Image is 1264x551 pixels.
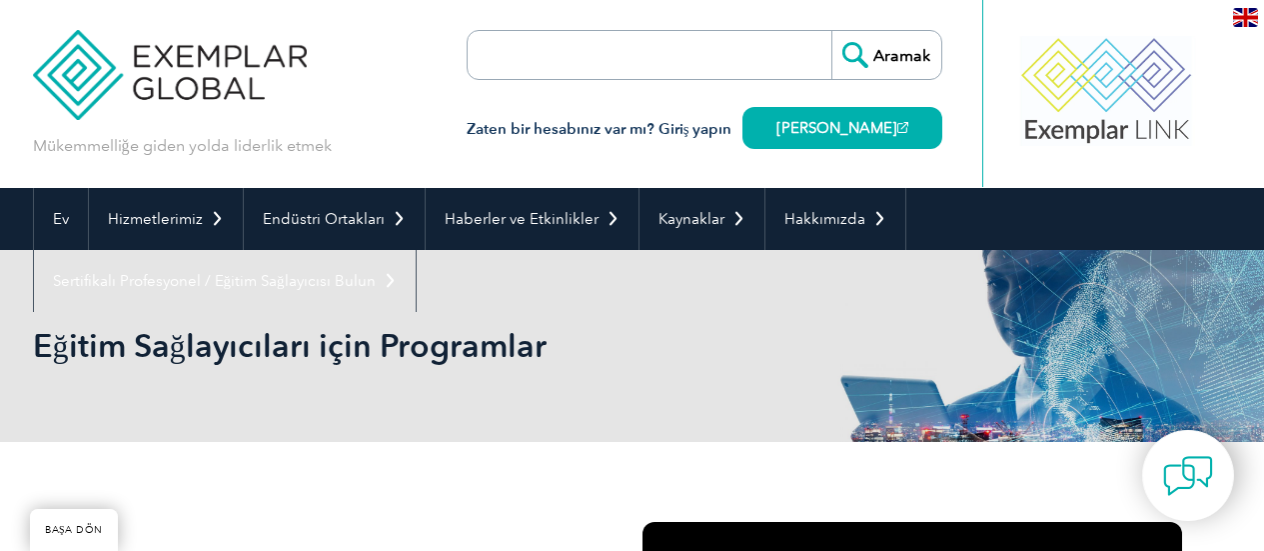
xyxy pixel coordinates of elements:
font: Eğitim Sağlayıcıları için Programlar [33,326,547,365]
font: Hizmetlerimiz [108,210,203,228]
img: open_square.png [897,122,908,133]
a: [PERSON_NAME] [742,107,942,149]
a: BAŞA DÖN [30,509,118,551]
a: Hizmetlerimiz [89,188,243,250]
a: Sertifikalı Profesyonel / Eğitim Sağlayıcısı Bulun [34,250,416,312]
a: Kaynaklar [639,188,764,250]
img: en [1233,8,1258,27]
font: Haberler ve Etkinlikler [445,210,599,228]
input: Aramak [831,31,941,79]
font: BAŞA DÖN [45,524,103,536]
font: Mükemmelliğe giden yolda liderlik etmek [33,136,332,155]
a: Hakkımızda [765,188,905,250]
a: Haberler ve Etkinlikler [426,188,638,250]
font: Endüstri Ortakları [263,210,385,228]
a: Endüstri Ortakları [244,188,425,250]
font: Hakkımızda [784,210,865,228]
font: [PERSON_NAME] [776,119,897,137]
font: Zaten bir hesabınız var mı? Giriş yapın [467,120,732,138]
img: contact-chat.png [1163,451,1213,501]
font: Ev [53,210,69,228]
font: Sertifikalı Profesyonel / Eğitim Sağlayıcısı Bulun [53,272,376,290]
a: Ev [34,188,88,250]
font: Kaynaklar [658,210,724,228]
